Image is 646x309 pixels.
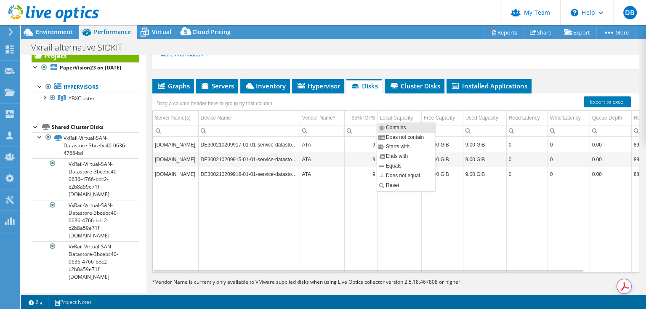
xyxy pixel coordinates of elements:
[245,82,286,90] span: Inventory
[198,152,300,167] td: Column Device Name, Value DE300210209915-01-01-service-datastore1
[484,26,524,39] a: Reports
[592,113,622,123] div: Queue Depth
[152,277,552,287] p: Vendor Name is currently only available to VMware supplied disks when using Live Optics collector...
[377,167,421,181] td: Column Local Capacity, Value 192.00 GiB
[344,125,377,136] td: Column 95% IOPS, Filter cell
[69,95,95,102] span: YBXCluster
[590,137,631,152] td: Column Queue Depth, Value 0.00
[571,9,578,16] svg: \n
[32,62,139,73] a: PaperVision23 on [DATE]
[377,137,421,152] td: Column Local Capacity, Value 192.00 GiB
[192,28,231,36] span: Cloud Pricing
[506,152,548,167] td: Column Read Latency, Value 0
[548,167,590,181] td: Column Write Latency, Value 0
[344,167,377,181] td: Column 95% IOPS, Value 9
[506,167,548,181] td: Column Read Latency, Value 0
[296,82,340,90] span: Hypervisor
[32,132,139,158] a: VxRail-Virtual-SAN-Datastore-3bcebc40-0636-4766-bd
[506,125,548,136] td: Column Read Latency, Filter cell
[344,111,377,125] td: 95% IOPS Column
[463,125,506,136] td: Column Used Capacity, Filter cell
[161,51,210,58] a: More Information
[32,93,139,104] a: YBXCluster
[153,125,198,136] td: Column Server Name(s), Filter cell
[421,137,463,152] td: Column Free Capacity, Value 183.00 GiB
[52,122,139,132] div: Shared Cluster Disks
[302,113,335,123] div: Vendor Name*
[200,82,234,90] span: Servers
[351,113,375,123] div: 95% IOPS
[153,167,198,181] td: Column Server Name(s), Value vxrnode2.yb.com
[155,113,191,123] div: Server Name(s)
[32,200,139,241] a: VxRail-Virtual-SAN-Datastore-3bcebc40-0636-4766-bdc2-c2b8a59e71f | [DOMAIN_NAME]
[590,152,631,167] td: Column Queue Depth, Value 0.00
[463,111,506,125] td: Used Capacity Column
[32,49,139,62] a: Project
[389,82,440,90] span: Cluster Disks
[590,167,631,181] td: Column Queue Depth, Value 0.00
[300,111,344,125] td: Vendor Name* Column
[36,28,73,36] span: Environment
[550,113,581,123] div: Write Latency
[300,152,344,167] td: Column Vendor Name*, Value ATA
[548,152,590,167] td: Column Write Latency, Value 0
[377,111,421,125] td: Local Capacity Column
[152,93,639,272] div: Data grid
[27,43,135,52] h1: Vxrail alternative SIOKIT
[465,113,498,123] div: Used Capacity
[506,111,548,125] td: Read Latency Column
[421,152,463,167] td: Column Free Capacity, Value 183.00 GiB
[584,96,631,107] a: Export to Excel
[152,28,171,36] span: Virtual
[48,297,98,307] a: Project Notes
[32,82,139,93] a: Hypervisors
[157,82,190,90] span: Graphs
[154,98,274,109] div: Drag a column header here to group by that column
[300,125,344,136] td: Column Vendor Name*, Filter cell
[548,137,590,152] td: Column Write Latency, Value 0
[463,152,506,167] td: Column Used Capacity, Value 9.00 GiB
[548,125,590,136] td: Column Write Latency, Filter cell
[424,113,455,123] div: Free Capacity
[153,137,198,152] td: Column Server Name(s), Value vxrnode3.yb.com
[300,167,344,181] td: Column Vendor Name*, Value ATA
[590,125,631,136] td: Column Queue Depth, Filter cell
[198,137,300,152] td: Column Device Name, Value DE300210209917-01-01-service-datastore1
[548,111,590,125] td: Write Latency Column
[421,125,463,136] td: Column Free Capacity, Filter cell
[377,152,421,167] td: Column Local Capacity, Value 192.00 GiB
[558,26,597,39] a: Export
[32,241,139,282] a: VxRail-Virtual-SAN-Datastore-3bcebc40-0636-4766-bdc2-c2b8a59e71f | [DOMAIN_NAME]
[451,82,527,90] span: Installed Applications
[23,297,49,307] a: 2
[596,26,635,39] a: More
[198,167,300,181] td: Column Device Name, Value DE300210209916-01-01-service-datastore1
[377,125,421,136] td: Column Local Capacity, Filter cell
[524,26,558,39] a: Share
[421,167,463,181] td: Column Free Capacity, Value 183.00 GiB
[94,28,131,36] span: Performance
[32,158,139,200] a: VxRail-Virtual-SAN-Datastore-3bcebc40-0636-4766-bdc2-c2b8a59e71f | [DOMAIN_NAME]
[201,113,231,123] div: Device Name
[421,111,463,125] td: Free Capacity Column
[463,137,506,152] td: Column Used Capacity, Value 9.00 GiB
[623,6,637,19] span: DB
[463,167,506,181] td: Column Used Capacity, Value 9.00 GiB
[344,137,377,152] td: Column 95% IOPS, Value 9
[590,111,631,125] td: Queue Depth Column
[153,152,198,167] td: Column Server Name(s), Value vxrnode1.yb.com
[198,125,300,136] td: Column Device Name, Filter cell
[509,113,540,123] div: Read Latency
[380,113,413,123] div: Local Capacity
[153,111,198,125] td: Server Name(s) Column
[506,137,548,152] td: Column Read Latency, Value 0
[351,82,378,90] span: Disks
[60,64,121,71] b: PaperVision23 on [DATE]
[300,137,344,152] td: Column Vendor Name*, Value ATA
[344,152,377,167] td: Column 95% IOPS, Value 9
[198,111,300,125] td: Device Name Column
